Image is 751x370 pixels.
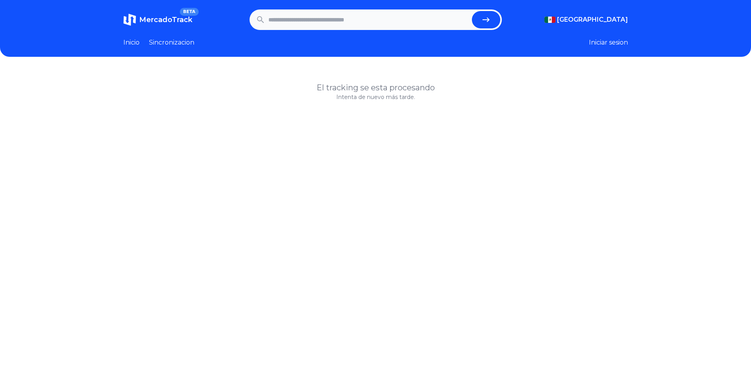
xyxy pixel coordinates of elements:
[123,13,136,26] img: MercadoTrack
[123,13,192,26] a: MercadoTrackBETA
[180,8,198,16] span: BETA
[149,38,194,47] a: Sincronizacion
[544,15,628,24] button: [GEOGRAPHIC_DATA]
[139,15,192,24] span: MercadoTrack
[123,93,628,101] p: Intenta de nuevo más tarde.
[589,38,628,47] button: Iniciar sesion
[557,15,628,24] span: [GEOGRAPHIC_DATA]
[123,82,628,93] h1: El tracking se esta procesando
[544,17,555,23] img: Mexico
[123,38,140,47] a: Inicio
